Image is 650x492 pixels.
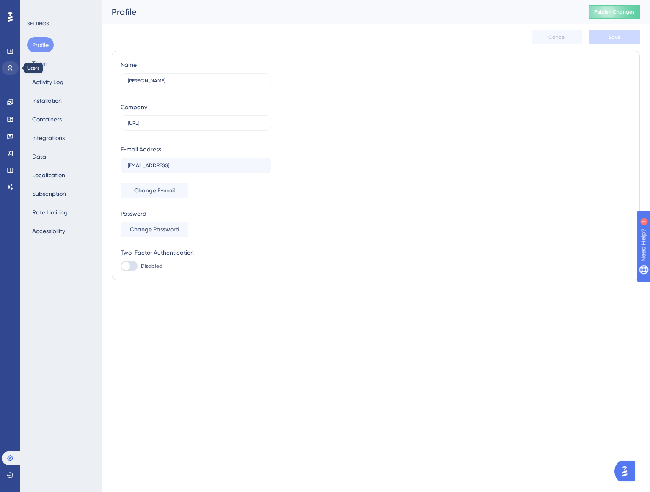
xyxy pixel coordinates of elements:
[121,247,271,258] div: Two-Factor Authentication
[27,74,69,90] button: Activity Log
[27,56,52,71] button: Team
[594,8,635,15] span: Publish Changes
[609,34,620,41] span: Save
[589,5,640,19] button: Publish Changes
[59,4,61,11] div: 1
[128,120,264,126] input: Company Name
[27,205,73,220] button: Rate Limiting
[121,183,188,198] button: Change E-mail
[121,209,271,219] div: Password
[121,144,161,154] div: E-mail Address
[27,93,67,108] button: Installation
[27,149,51,164] button: Data
[121,60,137,70] div: Name
[27,112,67,127] button: Containers
[27,223,70,239] button: Accessibility
[27,20,96,27] div: SETTINGS
[121,222,188,237] button: Change Password
[589,30,640,44] button: Save
[134,186,175,196] span: Change E-mail
[548,34,566,41] span: Cancel
[121,102,147,112] div: Company
[141,263,162,269] span: Disabled
[130,225,179,235] span: Change Password
[128,78,264,84] input: Name Surname
[532,30,582,44] button: Cancel
[128,162,264,168] input: E-mail Address
[27,130,70,146] button: Integrations
[614,459,640,484] iframe: UserGuiding AI Assistant Launcher
[27,37,54,52] button: Profile
[20,2,53,12] span: Need Help?
[112,6,568,18] div: Profile
[27,186,71,201] button: Subscription
[27,168,70,183] button: Localization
